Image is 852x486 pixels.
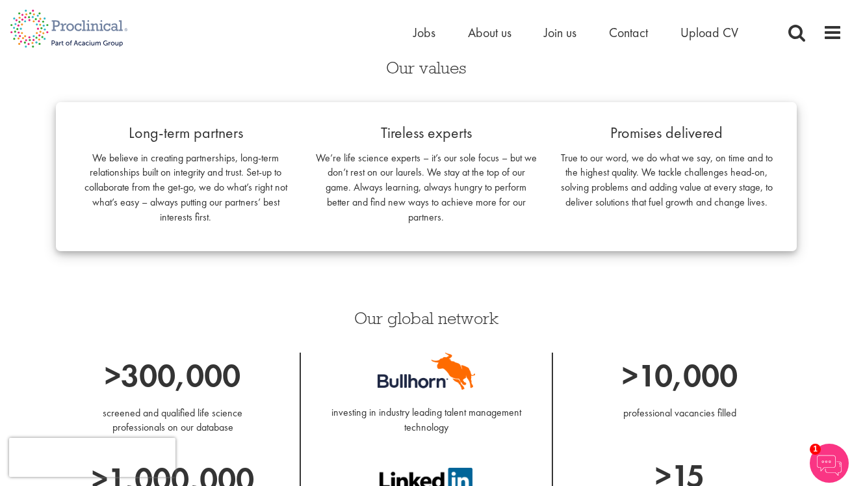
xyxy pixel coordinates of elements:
p: Promises delivered [556,122,777,144]
a: Jobs [413,24,435,41]
a: Contact [609,24,648,41]
a: About us [468,24,511,41]
img: Chatbot [810,444,849,483]
iframe: reCAPTCHA [9,438,175,477]
p: professional vacancies filled [563,406,797,421]
p: We’re life science experts – it’s our sole focus – but we don’t rest on our laurels. We stay at t... [316,151,537,225]
h3: Our global network [56,310,797,327]
p: >300,000 [56,353,290,399]
p: We believe in creating partnerships, long-term relationships built on integrity and trust. Set-up... [75,151,296,225]
h3: Our values [56,59,797,76]
p: True to our word, we do what we say, on time and to the highest quality. We tackle challenges hea... [556,151,777,210]
a: Upload CV [680,24,738,41]
p: screened and qualified life science professionals on our database [56,406,290,436]
span: 1 [810,444,821,455]
a: Join us [544,24,576,41]
p: >10,000 [563,353,797,399]
p: investing in industry leading talent management technology [311,390,542,435]
p: Tireless experts [316,122,537,144]
img: Bullhorn [378,353,475,390]
p: Long-term partners [75,122,296,144]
